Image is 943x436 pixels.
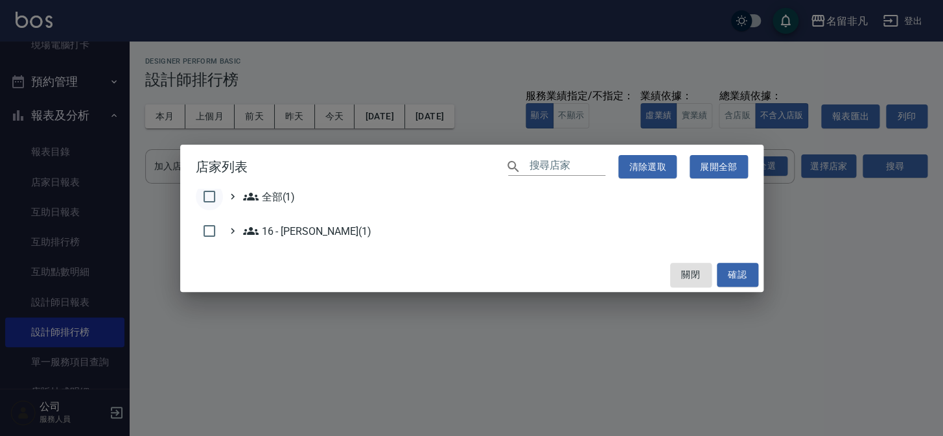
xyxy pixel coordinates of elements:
span: 全部(1) [243,189,296,204]
button: 關閉 [670,263,712,287]
input: 搜尋店家 [529,157,605,176]
button: 清除選取 [618,155,677,179]
button: 確認 [717,263,758,287]
h2: 店家列表 [180,145,763,189]
button: 展開全部 [690,155,748,179]
span: 16 - [PERSON_NAME](1) [243,223,371,239]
